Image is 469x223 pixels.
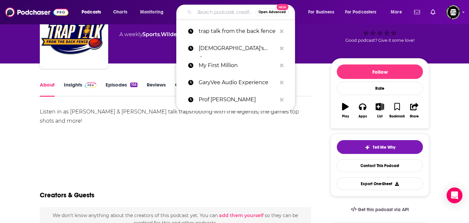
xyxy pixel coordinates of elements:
[388,99,406,122] button: Bookmark
[5,6,68,18] img: Podchaser - Follow, Share and Rate Podcasts
[142,31,160,37] a: Sports
[259,11,286,14] span: Open Advanced
[337,99,354,122] button: Play
[119,31,245,38] div: A weekly podcast
[337,64,423,79] button: Follow
[331,6,429,47] div: 52Good podcast? Give it some love!
[161,31,191,37] a: Wilderness
[109,7,131,17] a: Charts
[345,8,377,17] span: For Podcasters
[77,7,110,17] button: open menu
[106,82,137,97] a: Episodes156
[176,91,295,108] a: Prof [PERSON_NAME]
[386,7,410,17] button: open menu
[389,114,405,118] div: Bookmark
[446,5,460,19] img: User Profile
[391,8,402,17] span: More
[199,91,277,108] p: Prof G Pod
[345,38,414,43] span: Good podcast? Give it some love!
[337,82,423,95] div: Rate
[337,159,423,172] a: Contact This Podcast
[136,7,172,17] button: open menu
[64,82,96,97] a: InsightsPodchaser Pro
[337,140,423,154] button: tell me why sparkleTell Me Why
[277,4,288,10] span: New
[377,114,383,118] div: List
[354,99,371,122] button: Apps
[373,145,395,150] span: Tell Me Why
[341,7,386,17] button: open menu
[411,7,423,18] a: Show notifications dropdown
[41,2,107,67] img: Trap Talk From The Back Fence
[256,8,289,16] button: Open AdvancedNew
[219,213,263,218] button: add them yourself
[176,23,295,40] a: trap talk from the back fence
[371,99,388,122] button: List
[199,40,277,57] p: God's Country
[82,8,101,17] span: Podcasts
[406,99,423,122] button: Share
[113,8,127,17] span: Charts
[337,177,423,190] button: Export One-Sheet
[199,23,277,40] p: trap talk from the back fence
[85,83,96,88] img: Podchaser Pro
[160,31,161,37] span: ,
[175,82,192,97] a: Credits
[428,7,438,18] a: Show notifications dropdown
[147,82,166,97] a: Reviews
[199,57,277,74] p: My First Million
[358,114,367,118] div: Apps
[446,5,460,19] span: Logged in as KarinaSabol
[183,5,301,20] div: Search podcasts, credits, & more...
[342,114,349,118] div: Play
[40,191,94,199] h2: Creators & Guests
[194,7,256,17] input: Search podcasts, credits, & more...
[447,187,462,203] div: Open Intercom Messenger
[130,83,137,87] div: 156
[176,40,295,57] a: [DEMOGRAPHIC_DATA]'s Country
[176,57,295,74] a: My First Million
[40,107,311,126] div: Listen in as [PERSON_NAME] & [PERSON_NAME] talk trapshooting with the legends, the games top shot...
[40,82,55,97] a: About
[446,5,460,19] button: Show profile menu
[346,202,414,218] a: Get this podcast via API
[358,207,409,212] span: Get this podcast via API
[176,74,295,91] a: GaryVee Audio Experience
[365,145,370,150] img: tell me why sparkle
[410,114,419,118] div: Share
[304,7,342,17] button: open menu
[199,74,277,91] p: GaryVee Audio Experience
[308,8,334,17] span: For Business
[140,8,163,17] span: Monitoring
